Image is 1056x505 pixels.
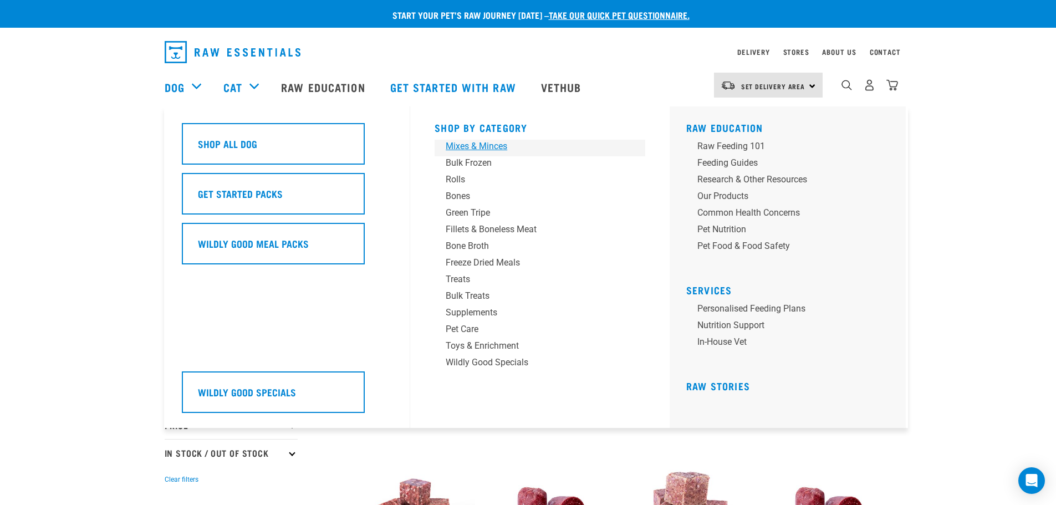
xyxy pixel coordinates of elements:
span: Set Delivery Area [741,84,805,88]
img: Raw Essentials Logo [165,41,300,63]
a: About Us [822,50,856,54]
img: van-moving.png [721,80,736,90]
a: Pet Food & Food Safety [686,239,897,256]
h5: Services [686,284,897,293]
a: In-house vet [686,335,897,352]
a: Research & Other Resources [686,173,897,190]
a: Pet Nutrition [686,223,897,239]
a: Get Started Packs [182,173,392,223]
div: Pet Food & Food Safety [697,239,870,253]
div: Open Intercom Messenger [1018,467,1045,494]
a: Bulk Treats [435,289,645,306]
a: Toys & Enrichment [435,339,645,356]
a: Supplements [435,306,645,323]
a: Raw Education [686,125,763,130]
div: Treats [446,273,619,286]
div: Bone Broth [446,239,619,253]
a: Contact [870,50,901,54]
a: Fillets & Boneless Meat [435,223,645,239]
a: Raw Stories [686,383,750,389]
div: Common Health Concerns [697,206,870,220]
img: home-icon@2x.png [886,79,898,91]
a: Personalised Feeding Plans [686,302,897,319]
a: Wildly Good Specials [182,371,392,421]
a: Dog [165,79,185,95]
div: Toys & Enrichment [446,339,619,353]
a: Pet Care [435,323,645,339]
div: Feeding Guides [697,156,870,170]
a: Get started with Raw [379,65,530,109]
a: Our Products [686,190,897,206]
a: Mixes & Minces [435,140,645,156]
h5: Shop By Category [435,122,645,131]
a: Cat [223,79,242,95]
div: Pet Nutrition [697,223,870,236]
h5: Wildly Good Meal Packs [198,236,309,251]
a: Green Tripe [435,206,645,223]
div: Bones [446,190,619,203]
img: home-icon-1@2x.png [841,80,852,90]
a: Vethub [530,65,595,109]
div: Green Tripe [446,206,619,220]
a: take our quick pet questionnaire. [549,12,690,17]
a: Nutrition Support [686,319,897,335]
a: Wildly Good Meal Packs [182,223,392,273]
a: Wildly Good Specials [435,356,645,373]
h5: Shop All Dog [198,136,257,151]
div: Supplements [446,306,619,319]
a: Bones [435,190,645,206]
a: Rolls [435,173,645,190]
a: Raw Feeding 101 [686,140,897,156]
div: Raw Feeding 101 [697,140,870,153]
div: Bulk Frozen [446,156,619,170]
nav: dropdown navigation [156,37,901,68]
div: Pet Care [446,323,619,336]
p: In Stock / Out Of Stock [165,439,298,467]
a: Common Health Concerns [686,206,897,223]
button: Clear filters [165,475,198,484]
div: Rolls [446,173,619,186]
img: user.png [864,79,875,91]
a: Feeding Guides [686,156,897,173]
a: Delivery [737,50,769,54]
div: Our Products [697,190,870,203]
div: Mixes & Minces [446,140,619,153]
div: Research & Other Resources [697,173,870,186]
a: Freeze Dried Meals [435,256,645,273]
h5: Get Started Packs [198,186,283,201]
div: Bulk Treats [446,289,619,303]
a: Bone Broth [435,239,645,256]
div: Fillets & Boneless Meat [446,223,619,236]
a: Treats [435,273,645,289]
a: Shop All Dog [182,123,392,173]
div: Freeze Dried Meals [446,256,619,269]
div: Wildly Good Specials [446,356,619,369]
a: Raw Education [270,65,379,109]
a: Bulk Frozen [435,156,645,173]
h5: Wildly Good Specials [198,385,296,399]
a: Stores [783,50,809,54]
